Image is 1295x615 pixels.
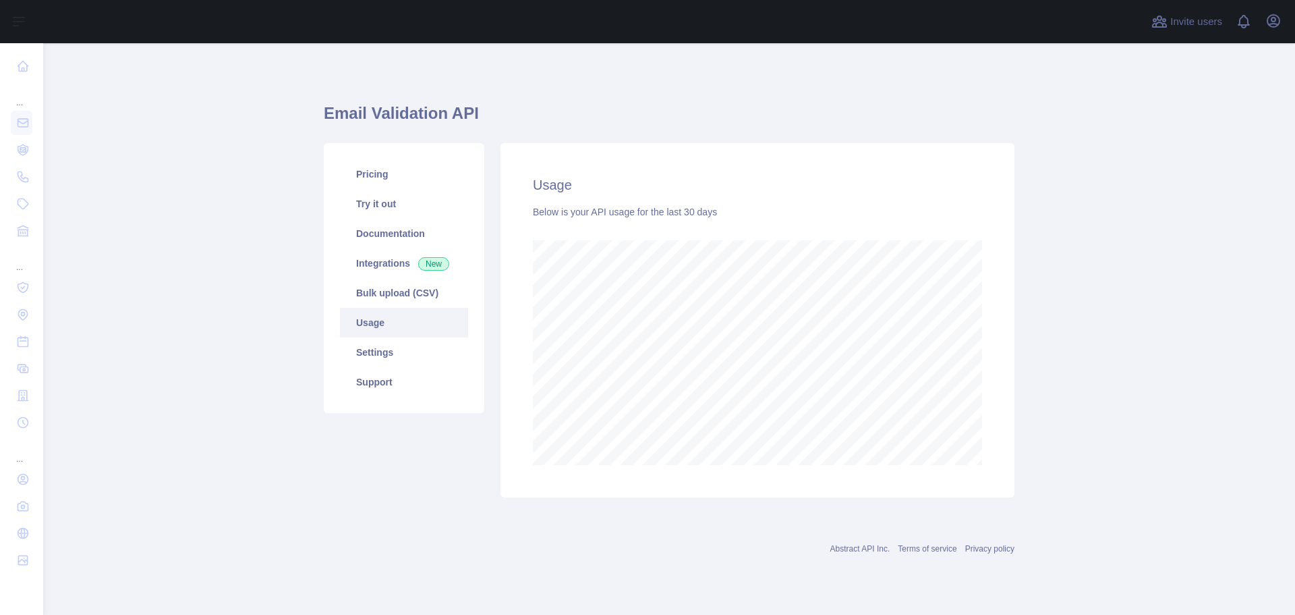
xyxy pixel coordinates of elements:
[418,257,449,271] span: New
[340,278,468,308] a: Bulk upload (CSV)
[1170,14,1222,30] span: Invite users
[340,219,468,248] a: Documentation
[324,103,1014,135] h1: Email Validation API
[11,246,32,273] div: ...
[11,437,32,464] div: ...
[340,248,468,278] a: Integrations New
[340,308,468,338] a: Usage
[533,205,982,219] div: Below is your API usage for the last 30 days
[340,367,468,397] a: Support
[533,176,982,194] h2: Usage
[1149,11,1225,32] button: Invite users
[340,338,468,367] a: Settings
[11,81,32,108] div: ...
[830,544,890,554] a: Abstract API Inc.
[898,544,956,554] a: Terms of service
[340,159,468,189] a: Pricing
[340,189,468,219] a: Try it out
[965,544,1014,554] a: Privacy policy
